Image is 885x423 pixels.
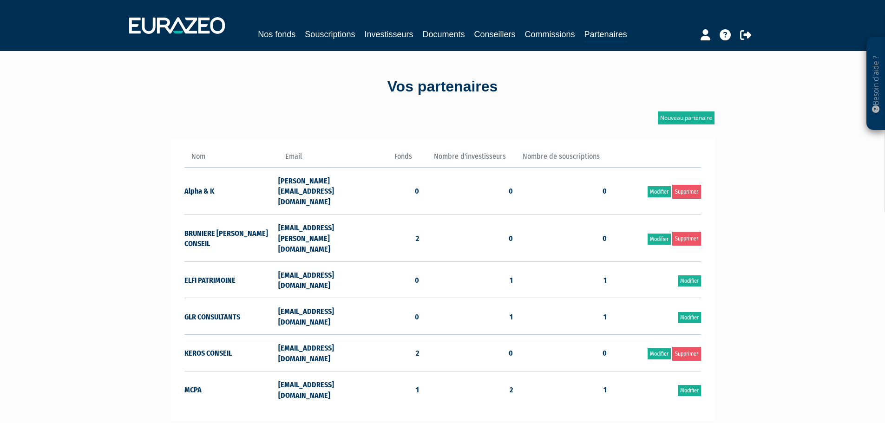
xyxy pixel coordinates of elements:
[419,215,513,262] td: 0
[278,371,372,407] td: [EMAIL_ADDRESS][DOMAIN_NAME]
[184,298,278,335] td: GLR CONSULTANTS
[584,28,627,42] a: Partenaires
[129,17,225,34] img: 1732889491-logotype_eurazeo_blanc_rvb.png
[184,167,278,215] td: Alpha & K
[184,334,278,371] td: KEROS CONSEIL
[419,151,513,167] th: Nombre d'investisseurs
[372,167,419,215] td: 0
[184,261,278,298] td: ELFI PATRIMOINE
[258,28,295,41] a: Nos fonds
[871,42,881,126] p: Besoin d'aide ?
[419,261,513,298] td: 1
[648,186,671,197] a: Modifier
[525,28,575,41] a: Commissions
[419,167,513,215] td: 0
[474,28,516,41] a: Conseillers
[419,334,513,371] td: 0
[278,261,372,298] td: [EMAIL_ADDRESS][DOMAIN_NAME]
[372,298,419,335] td: 0
[278,167,372,215] td: [PERSON_NAME][EMAIL_ADDRESS][DOMAIN_NAME]
[513,261,607,298] td: 1
[678,275,701,286] a: Modifier
[672,232,701,246] a: Supprimer
[372,261,419,298] td: 0
[278,334,372,371] td: [EMAIL_ADDRESS][DOMAIN_NAME]
[305,28,355,41] a: Souscriptions
[372,151,419,167] th: Fonds
[184,371,278,407] td: MCPA
[278,215,372,262] td: [EMAIL_ADDRESS][PERSON_NAME][DOMAIN_NAME]
[513,167,607,215] td: 0
[278,151,372,167] th: Email
[678,385,701,396] a: Modifier
[672,347,701,361] a: Supprimer
[513,151,607,167] th: Nombre de souscriptions
[672,185,701,199] a: Supprimer
[419,371,513,407] td: 2
[372,371,419,407] td: 1
[658,111,715,124] a: Nouveau partenaire
[184,151,278,167] th: Nom
[513,371,607,407] td: 1
[419,298,513,335] td: 1
[513,334,607,371] td: 0
[178,76,708,98] div: Vos partenaires
[513,298,607,335] td: 1
[513,215,607,262] td: 0
[648,234,671,245] a: Modifier
[372,215,419,262] td: 2
[364,28,413,41] a: Investisseurs
[678,312,701,323] a: Modifier
[184,215,278,262] td: BRUNIERE [PERSON_NAME] CONSEIL
[422,28,465,41] a: Documents
[278,298,372,335] td: [EMAIL_ADDRESS][DOMAIN_NAME]
[372,334,419,371] td: 2
[648,348,671,359] a: Modifier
